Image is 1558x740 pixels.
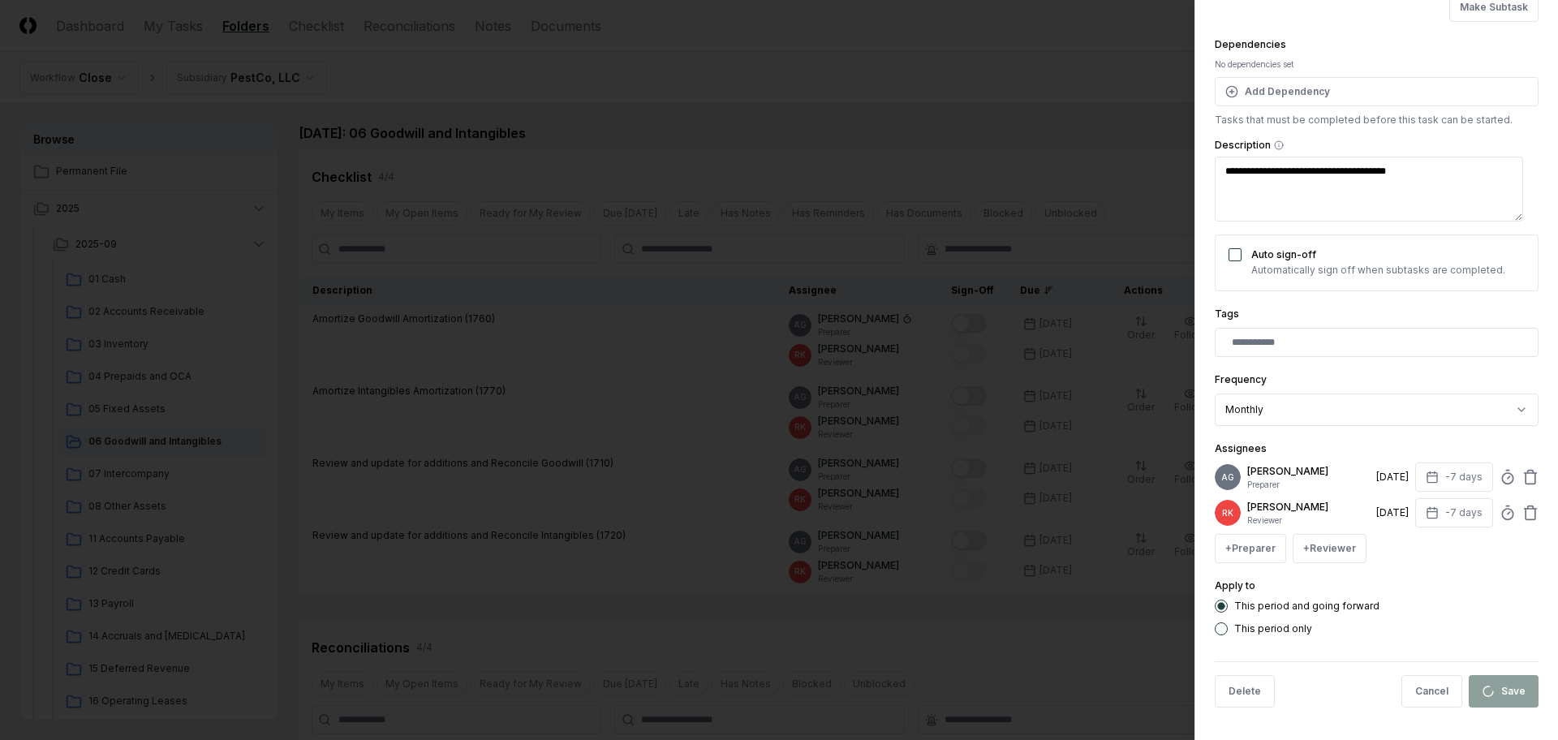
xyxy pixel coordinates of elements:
[1247,479,1370,491] p: Preparer
[1376,506,1409,520] div: [DATE]
[1215,38,1286,50] label: Dependencies
[1215,675,1275,708] button: Delete
[1215,579,1255,592] label: Apply to
[1215,77,1539,106] button: Add Dependency
[1401,675,1462,708] button: Cancel
[1415,498,1493,527] button: -7 days
[1222,507,1233,519] span: RK
[1234,624,1312,634] label: This period only
[1215,140,1539,150] label: Description
[1247,500,1370,514] p: [PERSON_NAME]
[1215,58,1539,71] div: No dependencies set
[1215,373,1267,385] label: Frequency
[1247,464,1370,479] p: [PERSON_NAME]
[1215,308,1239,320] label: Tags
[1247,514,1370,527] p: Reviewer
[1221,471,1234,484] span: AG
[1293,534,1366,563] button: +Reviewer
[1215,442,1267,454] label: Assignees
[1251,263,1505,277] p: Automatically sign off when subtasks are completed.
[1215,113,1539,127] p: Tasks that must be completed before this task can be started.
[1215,534,1286,563] button: +Preparer
[1234,601,1379,611] label: This period and going forward
[1415,462,1493,492] button: -7 days
[1251,248,1316,260] label: Auto sign-off
[1274,140,1284,150] button: Description
[1376,470,1409,484] div: [DATE]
